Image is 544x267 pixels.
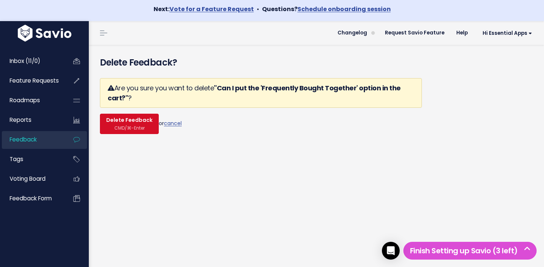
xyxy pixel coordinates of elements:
[338,30,367,36] span: Changelog
[10,57,40,65] span: Inbox (11/0)
[10,116,31,124] span: Reports
[298,5,391,13] a: Schedule onboarding session
[450,27,474,39] a: Help
[262,5,391,13] strong: Questions?
[474,27,538,39] a: Hi Essential Apps
[100,78,422,134] form: or
[379,27,450,39] a: Request Savio Feature
[154,5,254,13] strong: Next:
[10,96,40,104] span: Roadmaps
[2,170,61,187] a: Voting Board
[164,120,182,127] a: cancel
[257,5,259,13] span: •
[16,25,73,41] img: logo-white.9d6f32f41409.svg
[2,72,61,89] a: Feature Requests
[114,125,145,131] span: CMD/⌘-Enter
[407,245,533,256] h5: Finish Setting up Savio (3 left)
[169,5,254,13] a: Vote for a Feature Request
[108,83,414,103] h3: Are you sure you want to delete ?
[10,155,23,163] span: Tags
[100,56,533,69] h4: Delete Feedback?
[10,194,52,202] span: Feedback form
[10,77,59,84] span: Feature Requests
[2,111,61,129] a: Reports
[100,114,159,134] button: Delete Feedback CMD/⌘-Enter
[2,53,61,70] a: Inbox (11/0)
[483,30,532,36] span: Hi Essential Apps
[106,117,152,124] span: Delete Feedback
[2,131,61,148] a: Feedback
[2,92,61,109] a: Roadmaps
[2,190,61,207] a: Feedback form
[10,175,46,183] span: Voting Board
[10,136,37,143] span: Feedback
[2,151,61,168] a: Tags
[382,242,400,260] div: Open Intercom Messenger
[108,83,401,103] strong: "Can I put the 'Frequently Bought Together' option in the cart?"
